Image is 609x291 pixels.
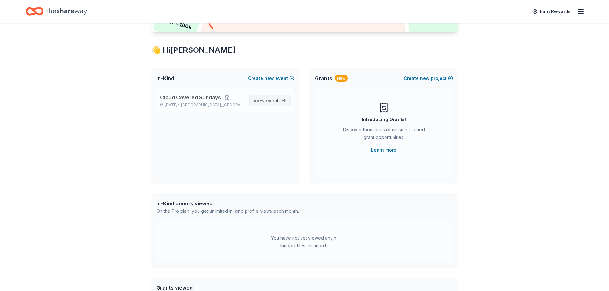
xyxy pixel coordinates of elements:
span: [GEOGRAPHIC_DATA], [GEOGRAPHIC_DATA] [181,103,244,108]
a: Home [26,4,87,19]
span: new [420,74,430,82]
div: In-Kind donors viewed [156,200,299,207]
div: 👋 Hi [PERSON_NAME] [151,45,458,55]
span: new [264,74,274,82]
span: In-Kind [156,74,174,82]
div: New [335,75,348,82]
span: event [266,98,279,103]
span: View [254,97,279,104]
div: You have not yet viewed any in-kind profiles this month. [265,234,345,249]
div: On the Pro plan, you get unlimited in-kind profile views each month. [156,207,299,215]
a: View event [249,95,291,106]
span: Cloud Covered Sundays [160,94,221,101]
a: Earn Rewards [528,6,574,17]
div: Introducing Grants! [362,116,406,123]
div: Discover thousands of mission-aligned grant opportunities. [340,126,427,144]
p: [DATE] • [160,103,244,108]
span: Grants [315,74,332,82]
button: Createnewproject [404,74,453,82]
button: Createnewevent [248,74,294,82]
a: Learn more [371,146,396,154]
